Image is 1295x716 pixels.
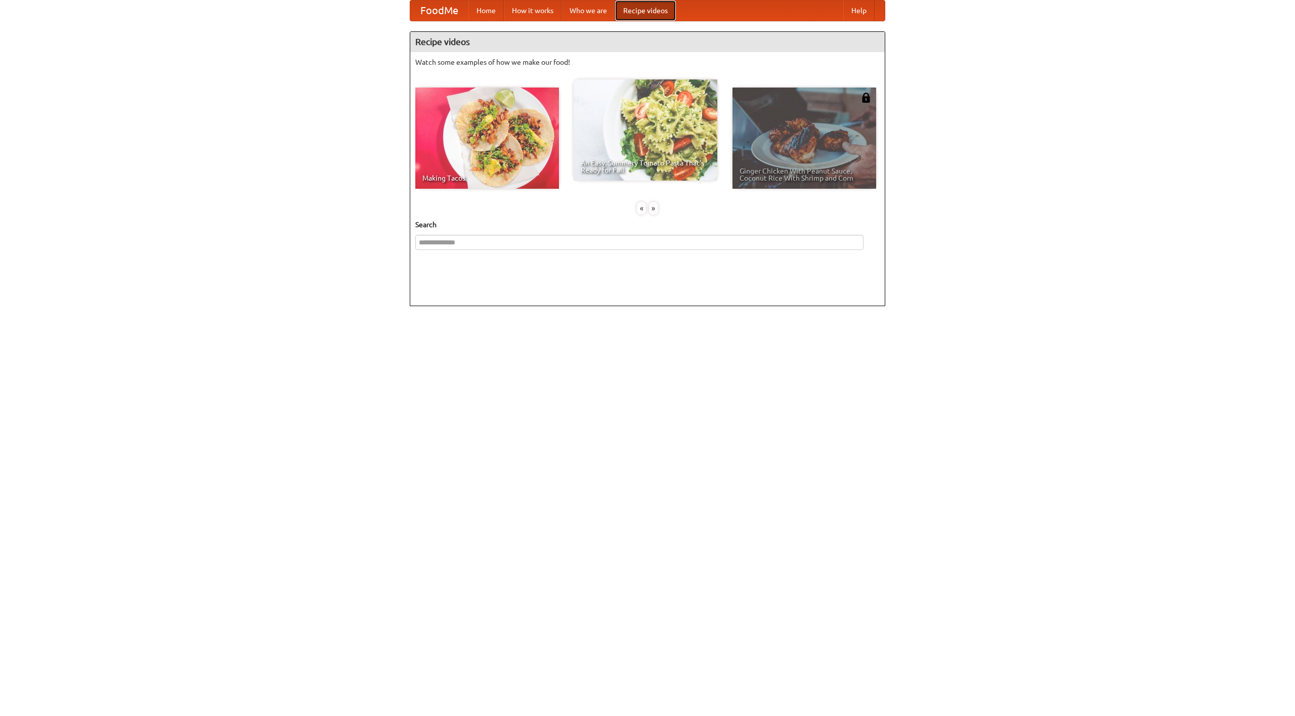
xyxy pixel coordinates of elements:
h4: Recipe videos [410,32,885,52]
p: Watch some examples of how we make our food! [415,57,880,67]
a: Who we are [562,1,615,21]
a: FoodMe [410,1,468,21]
a: An Easy, Summery Tomato Pasta That's Ready for Fall [574,79,717,181]
a: Making Tacos [415,88,559,189]
a: Home [468,1,504,21]
span: Making Tacos [422,175,552,182]
div: « [637,202,646,215]
img: 483408.png [861,93,871,103]
h5: Search [415,220,880,230]
a: Help [843,1,875,21]
span: An Easy, Summery Tomato Pasta That's Ready for Fall [581,159,710,174]
a: Recipe videos [615,1,676,21]
a: How it works [504,1,562,21]
div: » [649,202,658,215]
